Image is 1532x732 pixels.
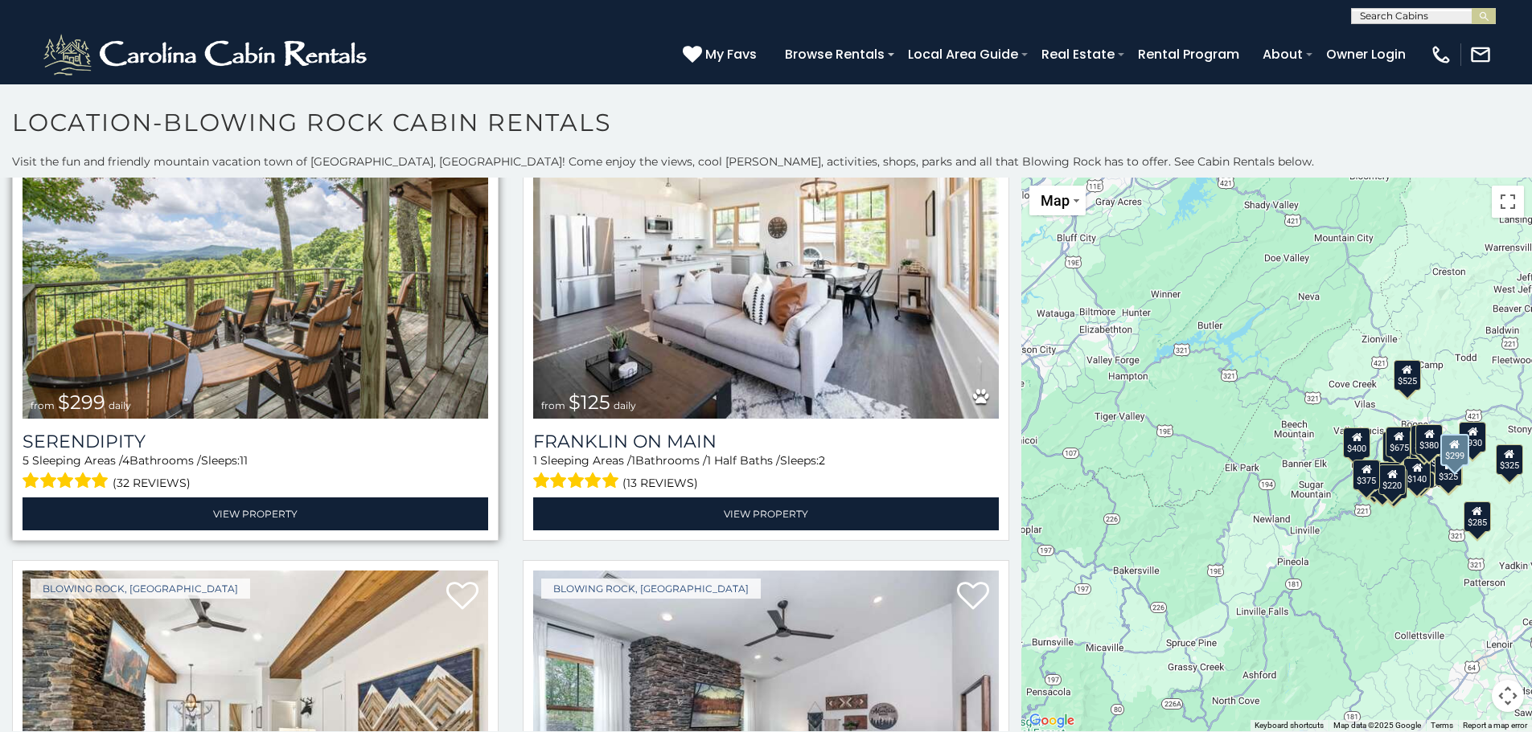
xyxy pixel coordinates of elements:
span: Map [1041,192,1070,209]
button: Toggle fullscreen view [1492,186,1524,218]
button: Map camera controls [1492,680,1524,712]
img: Google [1025,710,1078,731]
a: Serendipity from $299 daily [23,107,488,419]
span: daily [614,399,636,411]
div: $285 [1464,501,1491,531]
span: $299 [58,391,105,414]
div: $325 [1496,444,1523,474]
a: View Property [23,497,488,530]
div: $930 [1460,421,1487,452]
div: $150 [1411,425,1439,456]
a: About [1255,40,1311,68]
div: $355 [1369,466,1396,497]
img: phone-regular-white.png [1430,43,1452,66]
a: Rental Program [1130,40,1247,68]
a: Blowing Rock, [GEOGRAPHIC_DATA] [541,579,761,599]
img: Franklin On Main [533,107,999,419]
span: Map data ©2025 Google [1333,721,1421,730]
span: from [31,399,55,411]
img: Serendipity [23,107,488,419]
span: 1 Half Baths / [707,453,780,468]
div: $345 [1381,468,1408,499]
a: Blowing Rock, [GEOGRAPHIC_DATA] [31,579,250,599]
div: $315 [1383,431,1411,461]
a: Local Area Guide [900,40,1026,68]
button: Keyboard shortcuts [1255,720,1324,731]
span: My Favs [705,44,757,64]
a: Franklin On Main from $125 daily [533,107,999,419]
a: Open this area in Google Maps (opens a new window) [1025,710,1078,731]
div: $525 [1394,359,1421,390]
span: from [541,399,565,411]
div: $380 [1415,423,1443,454]
div: Sleeping Areas / Bathrooms / Sleeps: [23,452,488,493]
div: $220 [1379,464,1407,494]
a: Terms [1431,721,1453,730]
span: (13 reviews) [622,472,698,493]
button: Change map style [1029,186,1086,215]
span: 1 [631,453,635,468]
span: $125 [569,391,610,414]
div: $375 [1353,459,1380,489]
a: Report a map error [1463,721,1527,730]
img: White-1-2.png [40,31,374,79]
div: $165 [1374,462,1402,493]
div: $299 [1440,434,1469,466]
span: 11 [240,453,248,468]
div: Sleeping Areas / Bathrooms / Sleeps: [533,452,999,493]
span: 1 [533,453,537,468]
a: My Favs [683,44,761,65]
span: 4 [122,453,129,468]
div: $675 [1386,426,1413,456]
a: Owner Login [1318,40,1414,68]
span: (32 reviews) [113,472,191,493]
span: daily [109,399,131,411]
span: 2 [819,453,825,468]
a: View Property [533,497,999,530]
a: Real Estate [1033,40,1123,68]
span: 5 [23,453,29,468]
div: $325 [1435,456,1463,486]
div: $325 [1362,464,1389,494]
div: $140 [1404,457,1431,488]
div: $400 [1344,427,1371,458]
a: Franklin On Main [533,431,999,452]
a: Browse Rentals [777,40,893,68]
a: Add to favorites [446,580,478,614]
a: Serendipity [23,431,488,452]
img: mail-regular-white.png [1469,43,1492,66]
a: Add to favorites [957,580,989,614]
